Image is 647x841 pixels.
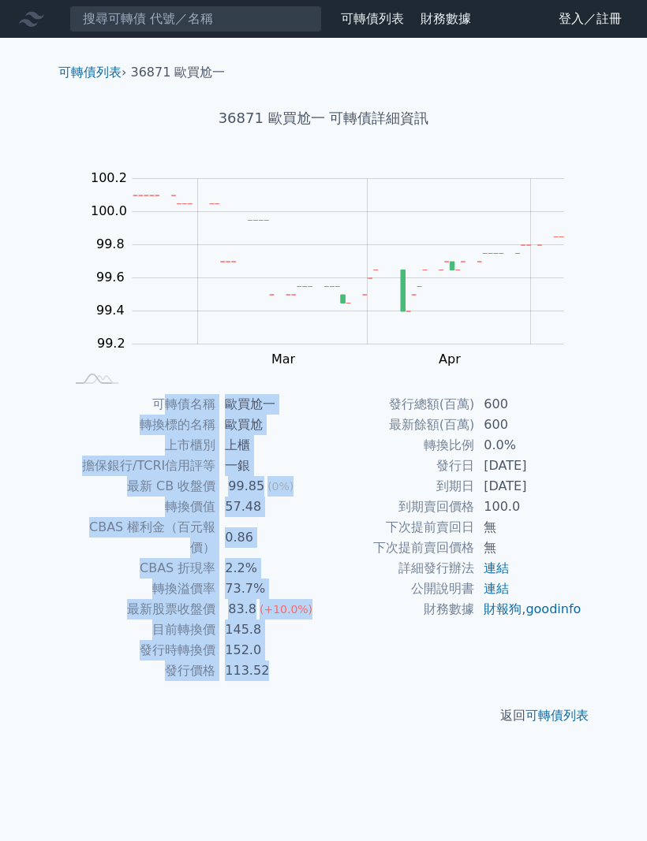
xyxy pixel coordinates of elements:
g: Series [133,195,564,311]
td: 600 [474,394,582,415]
td: 到期日 [323,476,474,497]
td: 擔保銀行/TCRI信用評等 [65,456,215,476]
span: (+10.0%) [260,603,312,616]
td: 0.0% [474,435,582,456]
td: 100.0 [474,497,582,517]
div: 83.8 [225,599,260,620]
td: 57.48 [215,497,323,517]
a: 可轉債列表 [341,11,404,26]
td: 發行時轉換價 [65,640,215,661]
tspan: Mar [271,352,296,367]
a: 可轉債列表 [525,708,589,723]
td: 上市櫃別 [65,435,215,456]
td: 0.86 [215,517,323,558]
td: CBAS 折現率 [65,558,215,579]
td: 無 [474,538,582,558]
p: 返回 [46,706,601,725]
td: 目前轉換價 [65,620,215,640]
input: 搜尋可轉債 代號／名稱 [69,6,322,32]
g: Chart [83,170,588,367]
td: 到期賣回價格 [323,497,474,517]
td: 轉換標的名稱 [65,415,215,435]
td: 可轉債名稱 [65,394,215,415]
td: 發行日 [323,456,474,476]
td: 轉換價值 [65,497,215,517]
td: , [474,599,582,620]
tspan: 99.8 [96,236,125,251]
tspan: 100.0 [91,203,127,218]
li: › [58,63,126,82]
iframe: Chat Widget [568,765,647,841]
span: (0%) [267,480,294,493]
tspan: 99.2 [97,336,125,351]
td: 轉換溢價率 [65,579,215,599]
td: 無 [474,517,582,538]
a: 連結 [484,560,509,575]
td: 公開說明書 [323,579,474,599]
td: CBAS 權利金（百元報價） [65,517,215,558]
td: 73.7% [215,579,323,599]
h1: 36871 歐買尬一 可轉債詳細資訊 [46,107,601,129]
td: 上櫃 [215,435,323,456]
td: 歐買尬一 [215,394,323,415]
td: 下次提前賣回日 [323,517,474,538]
tspan: Apr [439,352,461,367]
td: 最新股票收盤價 [65,599,215,620]
td: 轉換比例 [323,435,474,456]
td: 詳細發行辦法 [323,558,474,579]
td: 600 [474,415,582,435]
td: 發行總額(百萬) [323,394,474,415]
td: [DATE] [474,476,582,497]
td: 發行價格 [65,661,215,681]
tspan: 99.4 [96,303,125,318]
a: 連結 [484,581,509,596]
a: 財務數據 [421,11,471,26]
a: goodinfo [525,601,581,616]
td: 下次提前賣回價格 [323,538,474,558]
div: 聊天小工具 [568,765,647,841]
tspan: 99.6 [96,270,125,285]
tspan: 100.2 [91,170,127,185]
li: 36871 歐買尬一 [131,63,226,82]
div: 99.85 [225,476,267,497]
td: 113.52 [215,661,323,681]
td: 歐買尬 [215,415,323,435]
td: 152.0 [215,640,323,661]
td: 最新餘額(百萬) [323,415,474,435]
a: 登入／註冊 [546,6,634,32]
a: 財報狗 [484,601,522,616]
td: [DATE] [474,456,582,476]
td: 財務數據 [323,599,474,620]
a: 可轉債列表 [58,65,122,80]
td: 一銀 [215,456,323,476]
td: 2.2% [215,558,323,579]
td: 最新 CB 收盤價 [65,476,215,497]
td: 145.8 [215,620,323,640]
